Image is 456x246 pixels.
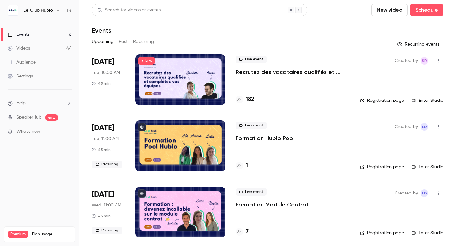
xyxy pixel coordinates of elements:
[92,213,111,218] div: 45 min
[64,129,72,135] iframe: Noticeable Trigger
[412,230,443,236] a: Enter Studio
[92,202,121,208] span: Wed, 11:00 AM
[236,188,267,196] span: Live event
[92,189,114,200] span: [DATE]
[92,123,114,133] span: [DATE]
[236,228,249,236] a: 7
[8,5,18,15] img: Le Club Hublo
[92,161,122,168] span: Recurring
[394,39,443,49] button: Recurring events
[16,114,41,121] a: SpeakerHub
[92,70,120,76] span: Tue, 10:00 AM
[8,45,30,52] div: Videos
[32,232,71,237] span: Plan usage
[236,201,309,208] a: Formation Module Contrat
[421,123,428,131] span: Leila Domec
[16,100,26,107] span: Help
[97,7,161,14] div: Search for videos or events
[16,128,40,135] span: What's new
[360,164,404,170] a: Registration page
[395,123,418,131] span: Created by
[246,95,254,104] h4: 182
[236,68,350,76] a: Recrutez des vacataires qualifiés et complétez vos équipes
[236,162,248,170] a: 1
[246,162,248,170] h4: 1
[92,136,119,142] span: Tue, 11:00 AM
[92,147,111,152] div: 45 min
[92,57,114,67] span: [DATE]
[422,123,427,131] span: LD
[410,4,443,16] button: Schedule
[92,54,125,105] div: Sep 9 Tue, 10:00 AM (Europe/Paris)
[8,100,72,107] li: help-dropdown-opener
[371,4,408,16] button: New video
[422,189,427,197] span: LD
[8,31,29,38] div: Events
[92,227,122,234] span: Recurring
[395,189,418,197] span: Created by
[360,97,404,104] a: Registration page
[422,57,427,65] span: SR
[360,230,404,236] a: Registration page
[8,59,36,65] div: Audience
[138,57,155,65] span: Live
[92,187,125,237] div: Sep 17 Wed, 11:00 AM (Europe/Paris)
[412,97,443,104] a: Enter Studio
[45,114,58,121] span: new
[236,95,254,104] a: 182
[395,57,418,65] span: Created by
[133,37,154,47] button: Recurring
[236,56,267,63] span: Live event
[412,164,443,170] a: Enter Studio
[92,37,114,47] button: Upcoming
[236,134,294,142] a: Formation Hublo Pool
[23,7,53,14] h6: Le Club Hublo
[246,228,249,236] h4: 7
[421,57,428,65] span: Salomé Renaud
[421,189,428,197] span: Leila Domec
[119,37,128,47] button: Past
[8,73,33,79] div: Settings
[92,81,111,86] div: 45 min
[92,120,125,171] div: Sep 9 Tue, 11:00 AM (Europe/Paris)
[236,122,267,129] span: Live event
[8,231,28,238] span: Premium
[92,27,111,34] h1: Events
